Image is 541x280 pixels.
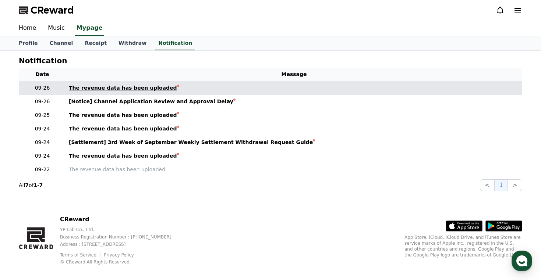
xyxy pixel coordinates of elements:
[31,4,74,16] span: CReward
[69,111,177,119] div: The revenue data has been uploaded
[60,234,183,240] p: Business Registration Number : [PHONE_NUMBER]
[113,36,152,50] a: Withdraw
[66,68,522,81] th: Message
[95,219,141,237] a: Settings
[75,21,104,36] a: Mypage
[69,139,313,146] div: [Settlement] 3rd Week of September Weekly Settlement Withdrawal Request Guide
[60,227,183,233] p: YP Lab Co., Ltd.
[69,125,519,133] a: The revenue data has been uploaded
[22,139,63,146] p: 09-24
[25,182,29,188] strong: 7
[60,215,183,224] p: CReward
[480,179,494,191] button: <
[69,98,519,105] a: [Notice] Channel Application Review and Approval Delay
[19,182,43,189] p: All of -
[42,21,71,36] a: Music
[22,152,63,160] p: 09-24
[104,252,134,258] a: Privacy Policy
[19,230,32,236] span: Home
[49,219,95,237] a: Messages
[13,36,43,50] a: Profile
[79,36,113,50] a: Receipt
[39,182,43,188] strong: 7
[22,98,63,105] p: 09-26
[22,84,63,92] p: 09-26
[22,111,63,119] p: 09-25
[155,36,195,50] a: Notification
[60,252,102,258] a: Terms of Service
[69,152,177,160] div: The revenue data has been uploaded
[69,125,177,133] div: The revenue data has been uploaded
[2,219,49,237] a: Home
[69,84,519,92] a: The revenue data has been uploaded
[109,230,127,236] span: Settings
[19,4,74,16] a: CReward
[34,182,38,188] strong: 1
[22,125,63,133] p: 09-24
[69,111,519,119] a: The revenue data has been uploaded
[61,230,83,236] span: Messages
[19,57,67,65] h4: Notification
[508,179,522,191] button: >
[69,166,519,173] a: The revenue data has been uploaded
[69,152,519,160] a: The revenue data has been uploaded
[69,98,233,105] div: [Notice] Channel Application Review and Approval Delay
[19,68,66,81] th: Date
[60,241,183,247] p: Address : [STREET_ADDRESS]
[13,21,42,36] a: Home
[22,166,63,173] p: 09-22
[69,84,177,92] div: The revenue data has been uploaded
[404,234,522,258] p: App Store, iCloud, iCloud Drive, and iTunes Store are service marks of Apple Inc., registered in ...
[494,179,508,191] button: 1
[60,259,183,265] p: © CReward All Rights Reserved.
[43,36,79,50] a: Channel
[69,139,519,146] a: [Settlement] 3rd Week of September Weekly Settlement Withdrawal Request Guide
